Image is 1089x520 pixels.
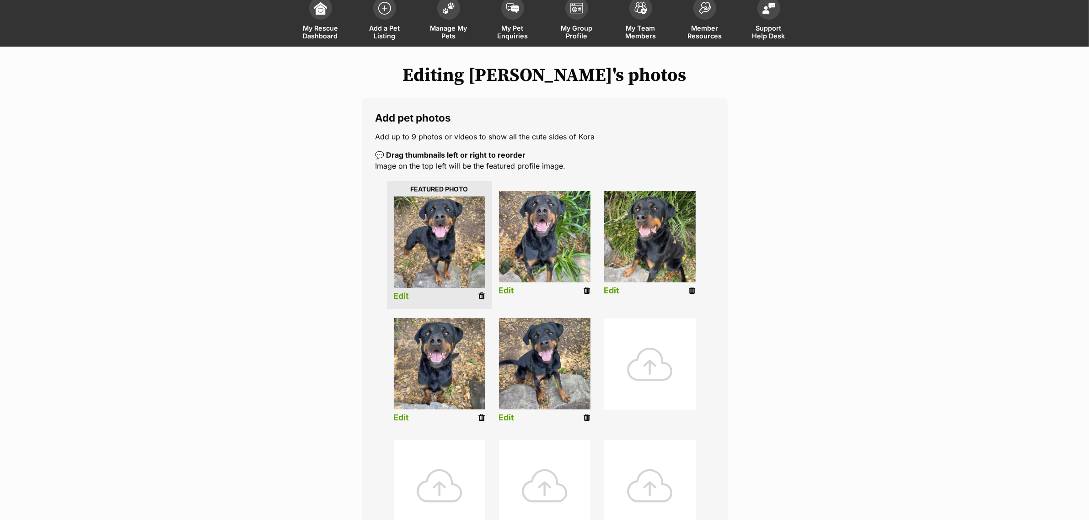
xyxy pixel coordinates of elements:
b: 💬 Drag thumbnails left or right to reorder [376,150,526,159]
span: My Team Members [620,24,661,40]
img: listing photo [499,318,590,409]
img: team-members-icon-5396bd8760b3fe7c0b43da4ab00e1e3bb1a5d9ba89233759b79545d2d3fc5d0d.svg [634,2,647,14]
a: Edit [394,292,409,301]
span: My Pet Enquiries [492,24,533,40]
legend: Add pet photos [376,112,714,124]
span: My Rescue Dashboard [300,24,341,40]
img: listing photo [394,318,485,409]
img: pet-enquiries-icon-7e3ad2cf08bfb03b45e93fb7055b45f3efa6380592205ae92323e6603595dc1f.svg [506,3,519,13]
a: Edit [394,413,409,423]
h1: Editing [PERSON_NAME]'s photos [222,65,867,86]
span: Add a Pet Listing [364,24,405,40]
img: add-pet-listing-icon-0afa8454b4691262ce3f59096e99ab1cd57d4a30225e0717b998d2c9b9846f56.svg [378,2,391,15]
p: Image on the top left will be the featured profile image. [376,149,714,171]
a: Edit [499,286,515,296]
span: Member Resources [684,24,725,40]
span: Support Help Desk [748,24,789,40]
img: listing photo [394,196,485,288]
img: group-profile-icon-3fa3cf56718a62981997c0bc7e787c4b2cf8bcc04b72c1350f741eb67cf2f40e.svg [570,3,583,14]
p: Add up to 9 photos or videos to show all the cute sides of Kora [376,131,714,142]
img: dashboard-icon-eb2f2d2d3e046f16d808141f083e7271f6b2e854fb5c12c21221c1fb7104beca.svg [314,2,327,15]
span: My Group Profile [556,24,597,40]
a: Edit [499,413,515,423]
span: Manage My Pets [428,24,469,40]
img: manage-my-pets-icon-02211641906a0b7f246fdf0571729dbe1e7629f14944591b6c1af311fb30b64b.svg [442,2,455,14]
a: Edit [604,286,620,296]
img: help-desk-icon-fdf02630f3aa405de69fd3d07c3f3aa587a6932b1a1747fa1d2bba05be0121f9.svg [762,3,775,14]
img: listing photo [604,191,696,282]
img: member-resources-icon-8e73f808a243e03378d46382f2149f9095a855e16c252ad45f914b54edf8863c.svg [698,2,711,14]
img: listing photo [499,191,590,282]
